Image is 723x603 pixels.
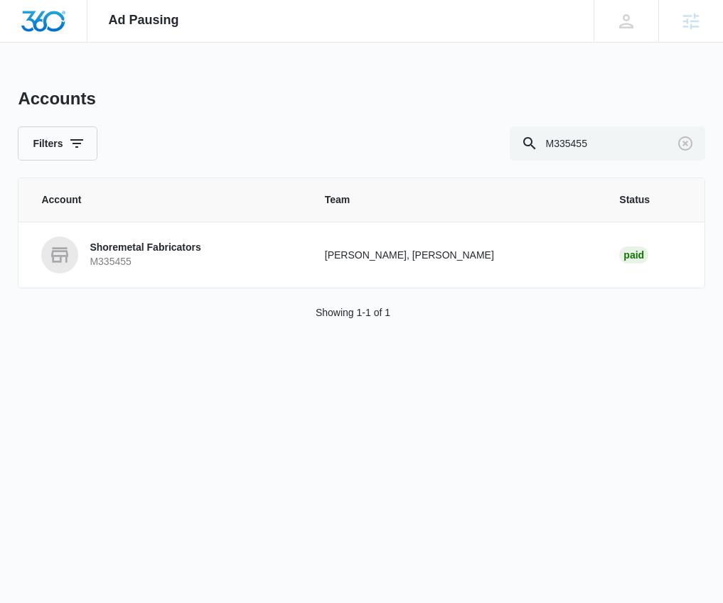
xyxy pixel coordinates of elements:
[41,237,290,273] a: Shoremetal FabricatorsM335455
[109,13,179,28] span: Ad Pausing
[325,248,586,263] p: [PERSON_NAME], [PERSON_NAME]
[41,192,290,207] span: Account
[90,255,200,269] p: M335455
[90,241,200,255] p: Shoremetal Fabricators
[510,126,705,161] input: Search By Account Number
[316,305,390,320] p: Showing 1-1 of 1
[18,126,97,161] button: Filters
[619,246,648,264] div: Paid
[674,132,697,155] button: Clear
[325,192,586,207] span: Team
[18,88,95,109] h1: Accounts
[619,192,681,207] span: Status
